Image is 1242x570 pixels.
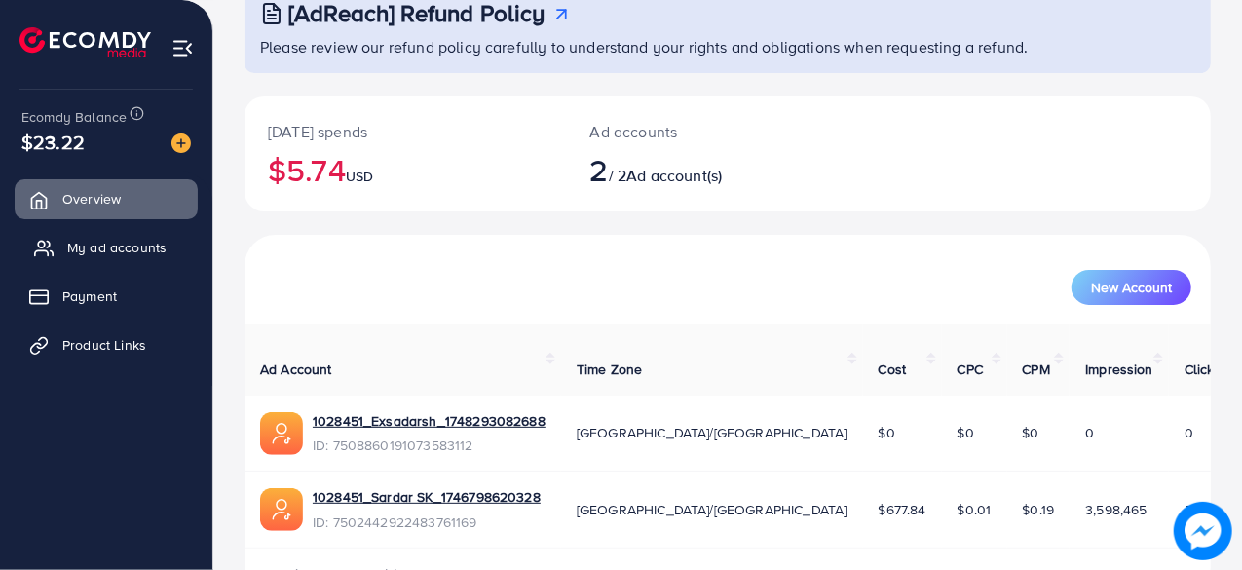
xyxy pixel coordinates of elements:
[590,120,785,143] p: Ad accounts
[1085,360,1153,379] span: Impression
[958,423,974,442] span: $0
[1091,281,1172,294] span: New Account
[879,423,895,442] span: $0
[1085,500,1147,519] span: 3,598,465
[313,487,541,507] a: 1028451_Sardar SK_1746798620328
[879,500,926,519] span: $677.84
[590,151,785,188] h2: / 2
[1085,423,1094,442] span: 0
[67,238,167,257] span: My ad accounts
[260,35,1199,58] p: Please review our refund policy carefully to understand your rights and obligations when requesti...
[626,165,722,186] span: Ad account(s)
[1185,500,1227,519] span: 55,862
[260,488,303,531] img: ic-ads-acc.e4c84228.svg
[1023,423,1039,442] span: $0
[1185,423,1193,442] span: 0
[260,360,332,379] span: Ad Account
[62,189,121,209] span: Overview
[21,107,127,127] span: Ecomdy Balance
[313,513,541,532] span: ID: 7502442922483761169
[577,360,642,379] span: Time Zone
[577,423,847,442] span: [GEOGRAPHIC_DATA]/[GEOGRAPHIC_DATA]
[1072,270,1191,305] button: New Account
[1185,360,1222,379] span: Clicks
[1023,500,1055,519] span: $0.19
[879,360,907,379] span: Cost
[313,436,546,455] span: ID: 7508860191073583112
[958,500,992,519] span: $0.01
[268,151,544,188] h2: $5.74
[15,179,198,218] a: Overview
[590,147,609,192] span: 2
[21,128,85,156] span: $23.22
[958,360,983,379] span: CPC
[62,335,146,355] span: Product Links
[15,228,198,267] a: My ad accounts
[577,500,847,519] span: [GEOGRAPHIC_DATA]/[GEOGRAPHIC_DATA]
[260,412,303,455] img: ic-ads-acc.e4c84228.svg
[1023,360,1050,379] span: CPM
[346,167,373,186] span: USD
[15,325,198,364] a: Product Links
[19,27,151,57] img: logo
[171,37,194,59] img: menu
[15,277,198,316] a: Payment
[268,120,544,143] p: [DATE] spends
[1174,502,1232,560] img: image
[62,286,117,306] span: Payment
[313,411,546,431] a: 1028451_Exsadarsh_1748293082688
[171,133,191,153] img: image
